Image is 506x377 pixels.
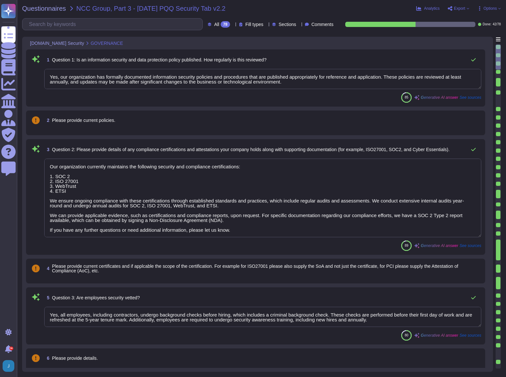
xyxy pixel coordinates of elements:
span: 3 [44,147,49,152]
span: Done: [483,23,491,26]
span: 42 / 78 [493,23,501,26]
span: NCC Group, Part 3 - [DATE] PQQ Security Tab v2.2 [76,5,226,12]
div: 78 [221,21,230,28]
span: Please provide current policies. [52,118,116,123]
span: 2 [44,118,49,123]
span: 80 [405,333,408,337]
span: See sources [459,333,481,337]
span: Comments [311,22,334,27]
textarea: Yes, our organization has formally documented information security policies and procedures that a... [44,69,481,89]
span: Question 2: Please provide details of any compliance certifications and attestations your company... [52,147,450,152]
span: Please provide details. [52,356,98,361]
input: Search by keywords [26,19,202,30]
img: user [3,360,14,372]
span: 6 [44,356,49,360]
span: 1 [44,58,49,62]
span: 85 [405,96,408,99]
span: Please provide current certificates and if applcable the scope of the certification. For example ... [52,264,458,273]
textarea: Our organization currently maintains the following security and compliance certifications: 1. SOC... [44,159,481,237]
span: All [214,22,219,27]
span: Options [484,6,497,10]
span: Fill types [245,22,263,27]
span: Question 3: Are employees security vetted? [52,295,140,300]
span: Generative AI answer [421,244,458,248]
button: user [1,359,19,373]
span: [DOMAIN_NAME] Security [30,41,84,45]
span: Generative AI answer [421,333,458,337]
button: Analytics [416,6,440,11]
textarea: Yes, all employees, including contractors, undergo background checks before hiring, which include... [44,307,481,327]
span: Analytics [424,6,440,10]
span: Sections [279,22,296,27]
span: Question 1: Is an information security and data protection policy published. How regularly is thi... [52,57,267,62]
div: 9+ [9,346,13,350]
span: 5 [44,295,49,300]
span: See sources [459,96,481,99]
span: Questionnaires [22,5,66,12]
span: See sources [459,244,481,248]
span: GOVERNANCE [90,41,123,45]
span: Generative AI answer [421,96,458,99]
span: 89 [405,244,408,247]
span: 4 [44,266,49,271]
span: Export [454,6,465,10]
